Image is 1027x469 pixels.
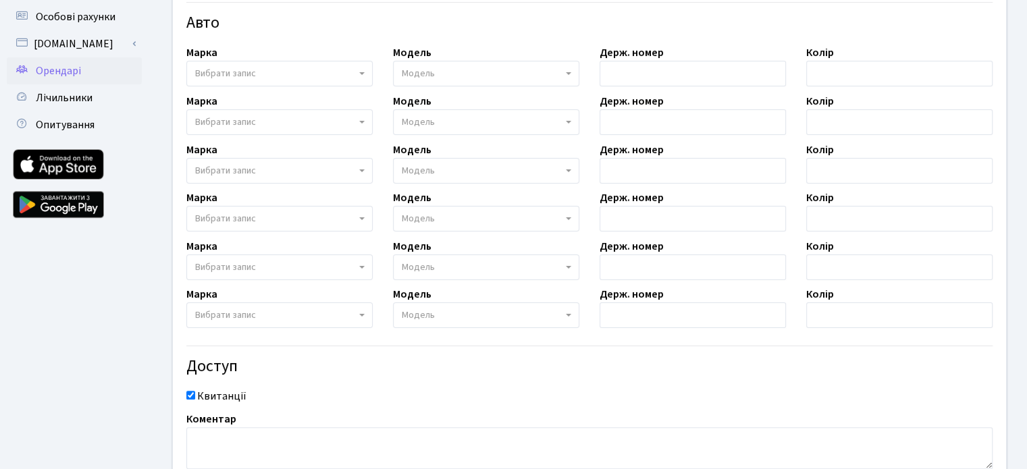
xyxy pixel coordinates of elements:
[186,286,217,302] label: Марка
[600,286,664,302] label: Держ. номер
[195,115,256,129] span: Вибрати запис
[806,238,834,254] label: Колір
[36,63,81,78] span: Орендарі
[393,142,431,158] label: Модель
[186,45,217,61] label: Марка
[402,67,435,80] span: Модель
[7,57,142,84] a: Орендарі
[195,308,256,322] span: Вибрати запис
[195,212,256,225] span: Вибрати запис
[186,357,993,377] h4: Доступ
[402,115,435,129] span: Модель
[186,411,236,427] label: Коментар
[393,286,431,302] label: Модель
[402,308,435,322] span: Модель
[393,93,431,109] label: Модель
[402,260,435,274] span: Модель
[600,238,664,254] label: Держ. номер
[36,117,95,132] span: Опитування
[600,93,664,109] label: Держ. номер
[7,30,142,57] a: [DOMAIN_NAME]
[197,388,246,404] label: Квитанції
[186,13,993,33] h4: Авто
[600,190,664,206] label: Держ. номер
[806,286,834,302] label: Колір
[806,45,834,61] label: Колір
[600,45,664,61] label: Держ. номер
[195,260,256,274] span: Вибрати запис
[393,45,431,61] label: Модель
[806,142,834,158] label: Колір
[195,67,256,80] span: Вибрати запис
[36,9,115,24] span: Особові рахунки
[186,142,217,158] label: Марка
[7,84,142,111] a: Лічильники
[36,90,93,105] span: Лічильники
[393,238,431,254] label: Модель
[186,93,217,109] label: Марка
[600,142,664,158] label: Держ. номер
[806,93,834,109] label: Колір
[186,190,217,206] label: Марка
[393,190,431,206] label: Модель
[7,3,142,30] a: Особові рахунки
[195,164,256,177] span: Вибрати запис
[402,164,435,177] span: Модель
[806,190,834,206] label: Колір
[7,111,142,138] a: Опитування
[402,212,435,225] span: Модель
[186,238,217,254] label: Марка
